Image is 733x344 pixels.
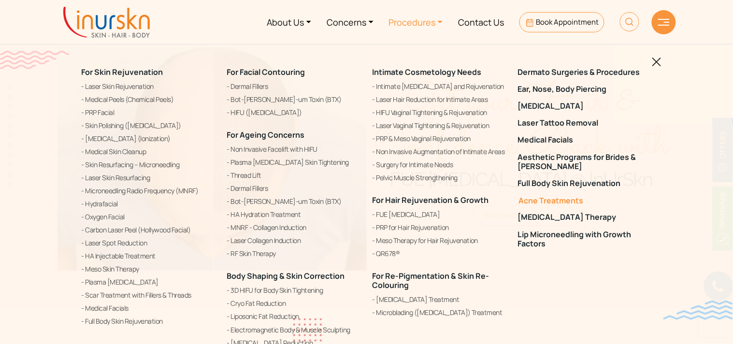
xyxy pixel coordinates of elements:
[227,157,361,168] a: Plasma [MEDICAL_DATA] Skin Tightening
[620,12,639,31] img: HeaderSearch
[227,81,361,92] a: Dermal Fillers
[227,129,305,140] a: For Ageing Concerns
[518,68,652,77] a: Dermato Surgeries & Procedures
[259,4,319,40] a: About Us
[82,81,216,92] a: Laser Skin Rejuvenation
[63,7,150,38] img: inurskn-logo
[663,301,733,320] img: bluewave
[518,213,652,222] a: [MEDICAL_DATA] Therapy
[373,294,506,306] a: [MEDICAL_DATA] Treatment
[373,222,506,233] a: PRP for Hair Rejuvenation
[82,276,216,288] a: Plasma [MEDICAL_DATA]
[373,107,506,118] a: HIFU Vaginal Tightening & Rejuvenation
[82,237,216,249] a: Laser Spot Reduction
[227,107,361,118] a: HIFU ([MEDICAL_DATA])
[652,57,661,67] img: blackclosed
[82,172,216,184] a: Laser Skin Resurfacing
[82,133,216,144] a: [MEDICAL_DATA] (Ionization)
[518,136,652,145] a: Medical Facials
[82,120,216,131] a: Skin Polishing ([MEDICAL_DATA])
[518,230,652,248] a: Lip Microneedling with Growth Factors
[373,195,489,205] a: For Hair Rejuvenation & Growth
[227,324,361,336] a: Electromagnetic Body & Muscle Sculpting
[373,172,506,184] a: Pelvic Muscle Strengthening
[373,159,506,171] a: Surgery for Intimate Needs
[82,146,216,158] a: Medical Skin Cleanup
[518,85,652,94] a: Ear, Nose, Body Piercing
[227,248,361,259] a: RF Skin Therapy
[373,133,506,144] a: PRP & Meso Vaginal Rejuvenation
[82,198,216,210] a: Hydrafacial
[450,4,512,40] a: Contact Us
[518,179,652,188] a: Full Body Skin Rejuvenation
[381,4,451,40] a: Procedures
[373,94,506,105] a: Laser Hair Reduction for Intimate Areas
[373,271,489,290] a: For Re-Pigmentation & Skin Re-Colouring
[82,94,216,105] a: Medical Peels (Chemical Peels)
[82,224,216,236] a: Carbon Laser Peel (Hollywood Facial)
[518,196,652,205] a: Acne Treatments
[82,289,216,301] a: Scar Treatment with Fillers & Threads
[227,222,361,233] a: MNRF - Collagen Induction
[658,19,670,26] img: hamLine.svg
[518,153,652,171] a: Aesthetic Programs for Brides & [PERSON_NAME]
[82,250,216,262] a: HA Injectable Treatment
[227,143,361,155] a: Non Invasive Facelift with HIFU
[227,196,361,207] a: Bot-[PERSON_NAME]-um Toxin (BTX)
[227,170,361,181] a: Thread Lift
[82,107,216,118] a: PRP Facial
[82,185,216,197] a: Microneedling Radio Frequency (MNRF)
[518,101,652,111] a: [MEDICAL_DATA]
[373,307,506,319] a: Microblading ([MEDICAL_DATA]) Treatment
[373,67,482,77] a: Intimate Cosmetology Needs
[82,211,216,223] a: Oxygen Facial
[227,271,345,281] a: Body Shaping & Skin Correction
[519,12,604,32] a: Book Appointment
[373,146,506,158] a: Non Invasive Augmentation of Intimate Areas
[82,302,216,314] a: Medical Facials
[82,67,163,77] a: For Skin Rejuvenation
[227,285,361,297] a: 3D HIFU for Body Skin Tightening
[536,17,599,27] span: Book Appointment
[227,209,361,220] a: HA Hydration Treatment
[319,4,381,40] a: Concerns
[227,67,305,77] a: For Facial Contouring
[227,235,361,246] a: Laser Collagen Induction
[518,119,652,128] a: Laser Tattoo Removal
[82,159,216,171] a: Skin Resurfacing – Microneedling
[373,81,506,92] a: Intimate [MEDICAL_DATA] and Rejuvenation
[82,263,216,275] a: Meso Skin Therapy
[373,209,506,220] a: FUE [MEDICAL_DATA]
[82,315,216,327] a: Full Body Skin Rejuvenation
[227,298,361,310] a: Cryo Fat Reduction
[227,183,361,194] a: Dermal Fillers
[227,311,361,323] a: Liposonic Fat Reduction
[227,94,361,105] a: Bot-[PERSON_NAME]-um Toxin (BTX)
[373,248,506,259] a: QR678®
[373,120,506,131] a: Laser Vaginal Tightening & Rejuvenation
[373,235,506,246] a: Meso Therapy for Hair Rejuvenation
